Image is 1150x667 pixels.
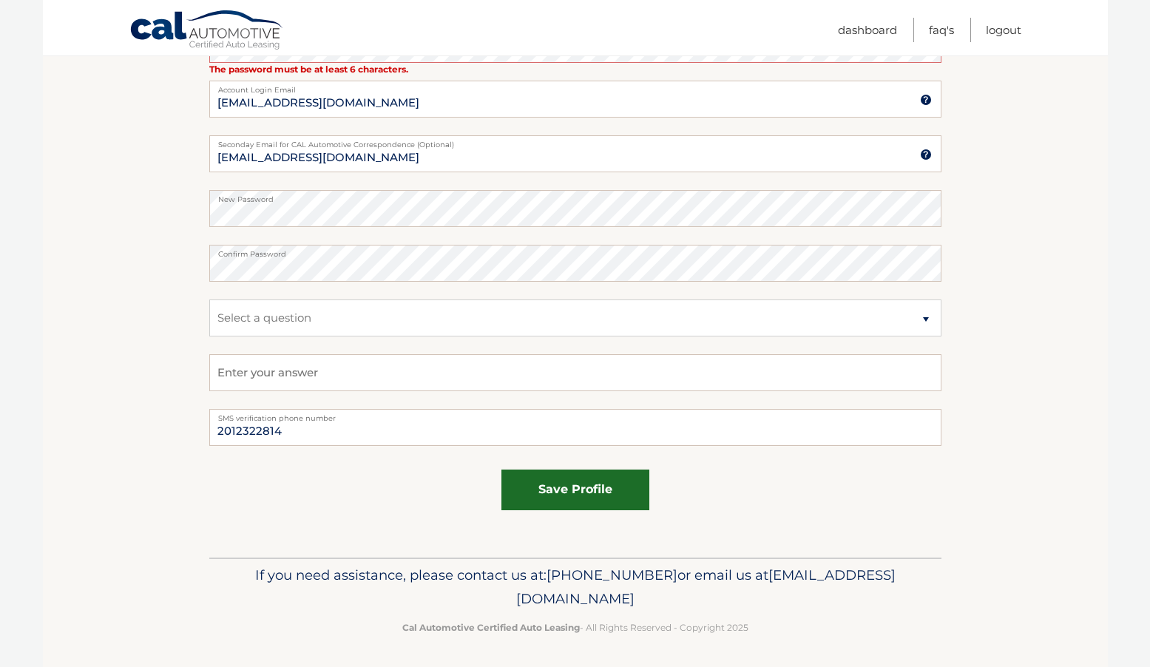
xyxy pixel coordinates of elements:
[209,409,941,446] input: Telephone number for SMS login verification
[129,10,285,53] a: Cal Automotive
[838,18,897,42] a: Dashboard
[402,622,580,633] strong: Cal Automotive Certified Auto Leasing
[209,190,941,202] label: New Password
[929,18,954,42] a: FAQ's
[209,409,941,421] label: SMS verification phone number
[986,18,1021,42] a: Logout
[501,470,649,510] button: save profile
[209,135,941,147] label: Seconday Email for CAL Automotive Correspondence (Optional)
[219,620,932,635] p: - All Rights Reserved - Copyright 2025
[209,81,941,118] input: Account Login Email
[209,354,941,391] input: Enter your answer
[547,566,677,583] span: [PHONE_NUMBER]
[209,64,408,75] strong: The password must be at least 6 characters.
[209,135,941,172] input: Seconday Email for CAL Automotive Correspondence (Optional)
[920,94,932,106] img: tooltip.svg
[920,149,932,160] img: tooltip.svg
[209,81,941,92] label: Account Login Email
[209,245,941,257] label: Confirm Password
[219,563,932,611] p: If you need assistance, please contact us at: or email us at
